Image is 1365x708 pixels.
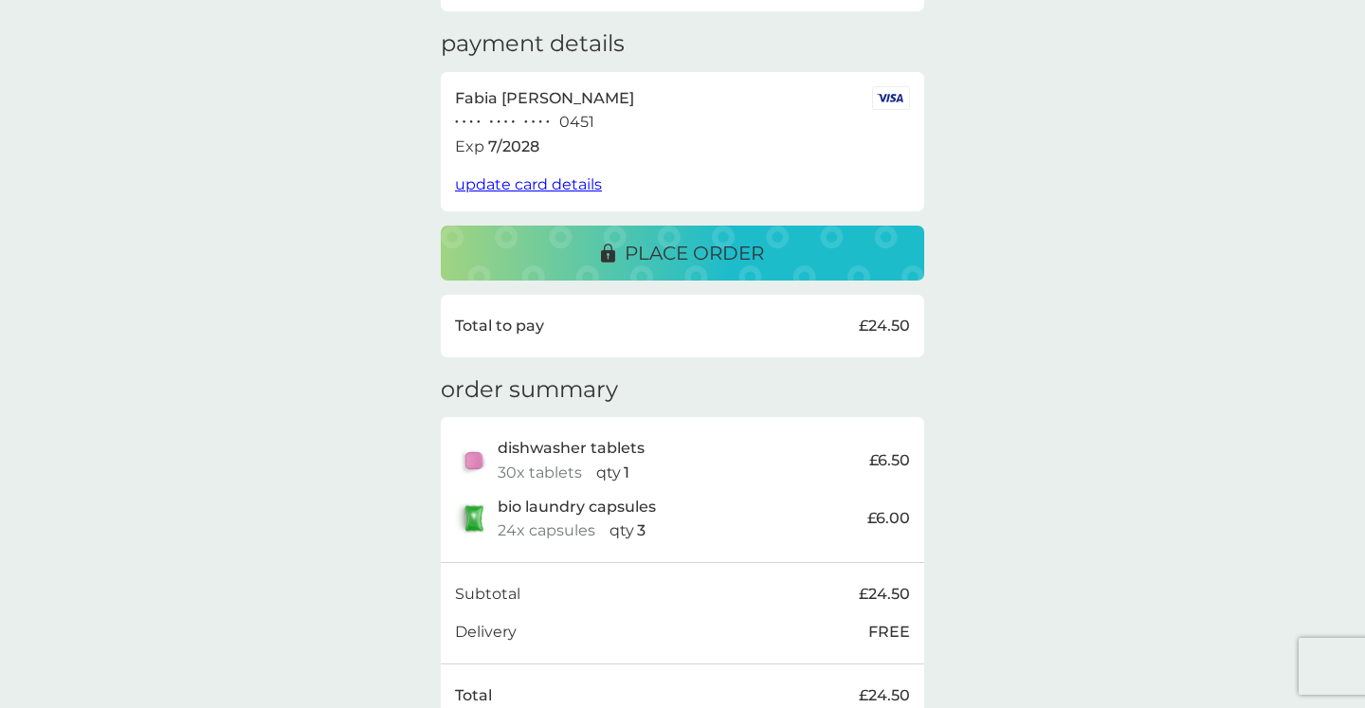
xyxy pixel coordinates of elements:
[532,118,536,127] p: ●
[868,620,910,644] p: FREE
[859,314,910,338] p: £24.50
[637,518,646,543] p: 3
[859,683,910,708] p: £24.50
[455,135,484,159] p: Exp
[463,118,466,127] p: ●
[498,461,582,485] p: 30x tablets
[596,461,621,485] p: qty
[455,118,459,127] p: ●
[441,376,618,404] h3: order summary
[455,683,492,708] p: Total
[498,495,656,519] p: bio laundry capsules
[455,620,517,644] p: Delivery
[559,110,594,135] p: 0451
[859,582,910,607] p: £24.50
[867,506,910,531] p: £6.00
[477,118,481,127] p: ●
[469,118,473,127] p: ●
[546,118,550,127] p: ●
[455,582,520,607] p: Subtotal
[441,30,625,58] h3: payment details
[538,118,542,127] p: ●
[498,518,595,543] p: 24x capsules
[497,118,500,127] p: ●
[488,135,539,159] p: 7 / 2028
[455,86,634,111] p: Fabia [PERSON_NAME]
[498,436,645,461] p: dishwasher tablets
[524,118,528,127] p: ●
[441,226,924,281] button: place order
[610,518,634,543] p: qty
[455,172,602,197] button: update card details
[455,175,602,193] span: update card details
[869,448,910,473] p: £6.50
[624,461,629,485] p: 1
[625,238,764,268] p: place order
[455,314,544,338] p: Total to pay
[490,118,494,127] p: ●
[511,118,515,127] p: ●
[504,118,508,127] p: ●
